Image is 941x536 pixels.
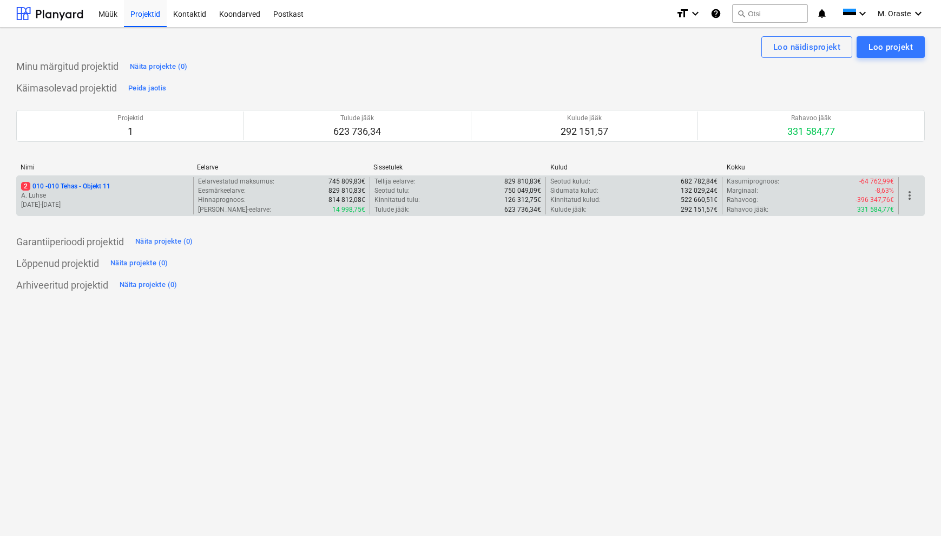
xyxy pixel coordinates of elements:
button: Näita projekte (0) [108,255,171,272]
button: Näita projekte (0) [127,58,190,75]
span: 2 [21,182,30,191]
p: Tulude jääk [333,114,381,123]
i: Abikeskus [710,7,721,20]
p: Tulude jääk : [374,205,410,214]
i: keyboard_arrow_down [912,7,925,20]
p: Rahavoog : [727,195,758,205]
i: format_size [676,7,689,20]
p: 829 810,83€ [328,186,365,195]
p: Arhiveeritud projektid [16,279,108,292]
p: 331 584,77€ [857,205,894,214]
i: keyboard_arrow_down [689,7,702,20]
div: Kulud [550,164,718,171]
p: Minu märgitud projektid [16,60,119,73]
p: Rahavoo jääk : [727,205,768,214]
p: 010 - 010 Tehas - Objekt 11 [21,182,110,191]
div: 2010 -010 Tehas - Objekt 11A. Luhse[DATE]-[DATE] [21,182,189,210]
p: Sidumata kulud : [550,186,598,195]
button: Otsi [732,4,808,23]
p: Kasumiprognoos : [727,177,779,186]
p: Kulude jääk [561,114,608,123]
p: [DATE] - [DATE] [21,200,189,210]
p: 522 660,51€ [681,195,718,205]
div: Näita projekte (0) [110,257,168,270]
div: Näita projekte (0) [120,279,177,291]
p: Kinnitatud tulu : [374,195,420,205]
p: 745 809,83€ [328,177,365,186]
span: search [737,9,746,18]
p: Rahavoo jääk [787,114,835,123]
p: Garantiiperioodi projektid [16,236,124,249]
p: 623 736,34 [333,125,381,138]
button: Loo projekt [857,36,925,58]
div: Eelarve [197,164,365,171]
div: Loo näidisprojekt [773,40,840,54]
span: more_vert [903,189,916,202]
span: M. Oraste [878,9,911,18]
p: 292 151,57 [561,125,608,138]
div: Peida jaotis [128,82,166,95]
button: Loo näidisprojekt [761,36,852,58]
p: A. Luhse [21,191,189,200]
p: -8,63% [875,186,894,195]
p: Projektid [117,114,143,123]
button: Näita projekte (0) [117,277,180,294]
p: Seotud tulu : [374,186,410,195]
div: Näita projekte (0) [135,236,193,248]
p: 126 312,75€ [504,195,541,205]
p: 829 810,83€ [504,177,541,186]
p: 14 998,75€ [332,205,365,214]
p: 750 049,09€ [504,186,541,195]
div: Nimi [21,164,188,171]
i: keyboard_arrow_down [856,7,869,20]
div: Kokku [727,164,894,171]
p: [PERSON_NAME]-eelarve : [198,205,271,214]
p: Käimasolevad projektid [16,82,117,95]
p: Tellija eelarve : [374,177,415,186]
p: 814 812,08€ [328,195,365,205]
p: 1 [117,125,143,138]
p: Marginaal : [727,186,758,195]
p: 292 151,57€ [681,205,718,214]
p: Eesmärkeelarve : [198,186,246,195]
button: Näita projekte (0) [133,233,196,251]
i: notifications [817,7,827,20]
p: Seotud kulud : [550,177,590,186]
div: Loo projekt [868,40,913,54]
p: Lõppenud projektid [16,257,99,270]
p: -396 347,76€ [856,195,894,205]
p: 132 029,24€ [681,186,718,195]
p: 623 736,34€ [504,205,541,214]
p: -64 762,99€ [859,177,894,186]
div: Sissetulek [373,164,541,171]
p: Kinnitatud kulud : [550,195,601,205]
p: Eelarvestatud maksumus : [198,177,274,186]
p: 331 584,77 [787,125,835,138]
p: 682 782,84€ [681,177,718,186]
p: Hinnaprognoos : [198,195,246,205]
div: Näita projekte (0) [130,61,188,73]
button: Peida jaotis [126,80,169,97]
p: Kulude jääk : [550,205,587,214]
